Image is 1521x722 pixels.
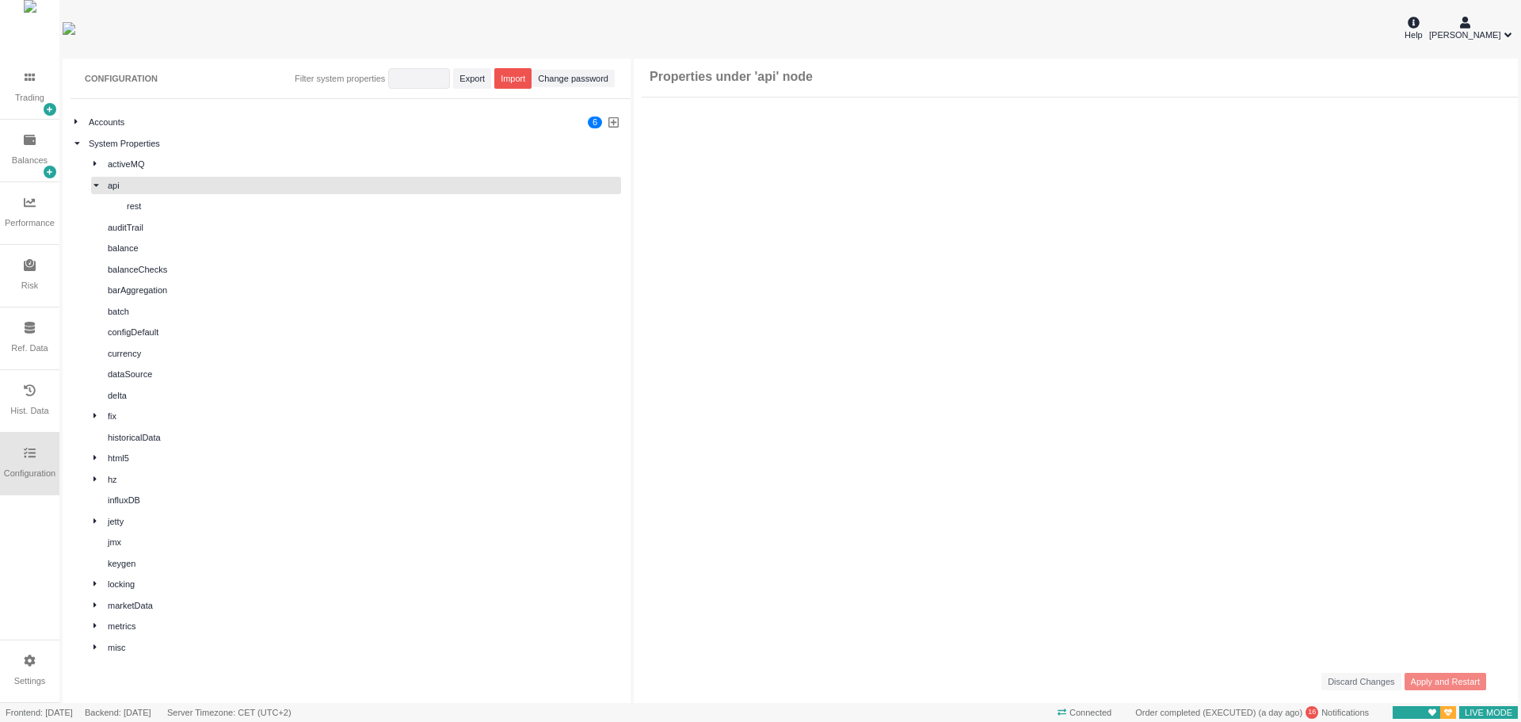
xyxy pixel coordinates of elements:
div: api [108,179,619,193]
div: locking [108,578,619,591]
div: historicalData [108,431,619,445]
span: Export [459,72,485,86]
div: Filter system properties [295,72,385,86]
div: CONFIGURATION [85,72,158,86]
span: Import [501,72,525,86]
div: delta [108,389,619,403]
div: dataSource [108,368,619,381]
h3: Properties under 'api' node [650,69,813,84]
div: misc [108,641,619,655]
div: Risk [21,279,38,292]
div: Trading [15,91,44,105]
p: 6 [593,117,597,132]
span: 15/09/2025 17:55:40 [1261,708,1299,717]
div: monitoring [108,662,619,675]
div: configDefault [108,326,619,339]
div: Configuration [4,467,55,480]
div: fix [108,410,619,423]
div: marketData [108,599,619,613]
div: hz [108,473,619,487]
div: activeMQ [108,158,619,171]
span: 16 [1308,707,1316,718]
div: currency [108,347,619,361]
div: Notifications [1130,705,1374,721]
span: Order completed (EXECUTED) [1135,708,1256,717]
div: barAggregation [108,284,619,297]
div: System Properties [89,137,619,151]
div: Accounts [89,116,581,129]
div: balance [108,242,619,255]
span: ( ) [1256,708,1302,717]
div: Performance [5,216,55,230]
div: balanceChecks [108,263,619,277]
sup: 6 [588,117,602,128]
div: Help [1405,14,1423,41]
div: batch [108,305,619,319]
span: Apply and Restart [1411,675,1480,689]
div: jmx [108,536,619,549]
span: Connected [1052,705,1117,721]
div: metrics [108,620,619,633]
div: auditTrail [108,221,619,235]
div: jetty [108,515,619,529]
div: Balances [12,154,48,167]
div: Hist. Data [10,404,48,418]
span: Change password [538,72,608,86]
div: influxDB [108,494,619,507]
div: Ref. Data [11,342,48,355]
span: [PERSON_NAME] [1429,29,1500,42]
span: Discard Changes [1328,675,1394,689]
img: wyden_logotype_blue.svg [63,22,75,35]
div: rest [127,200,619,213]
div: Settings [14,674,46,688]
div: keygen [108,557,619,571]
div: html5 [108,452,619,465]
span: LIVE MODE [1459,705,1518,721]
